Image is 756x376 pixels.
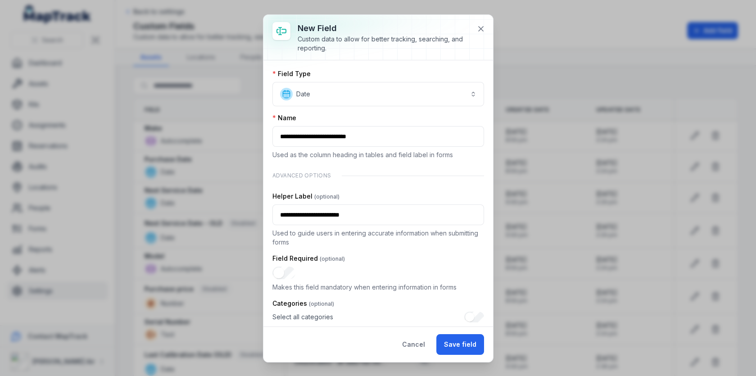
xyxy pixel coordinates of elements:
input: :r1uj:-form-item-label [272,267,296,279]
p: Used to guide users in entering accurate information when submitting forms [272,229,484,247]
input: :r1ui:-form-item-label [272,204,484,225]
button: Save field [436,334,484,355]
div: Advanced Options [272,167,484,185]
input: :r1ug:-form-item-label [272,126,484,147]
label: Name [272,113,296,122]
label: Field Type [272,69,311,78]
label: Categories [272,299,334,308]
label: Field Required [272,254,345,263]
p: Used as the column heading in tables and field label in forms [272,150,484,159]
div: :r1va:-form-item-label [272,312,484,349]
p: Makes this field mandatory when entering information in forms [272,283,484,292]
h3: New field [298,22,470,35]
span: Select all categories [272,313,333,322]
div: Custom data to allow for better tracking, searching, and reporting. [298,35,470,53]
button: Date [272,82,484,106]
label: Helper Label [272,192,340,201]
button: Cancel [394,334,433,355]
